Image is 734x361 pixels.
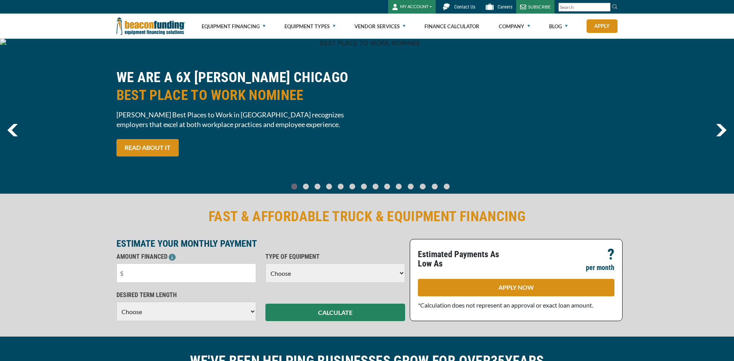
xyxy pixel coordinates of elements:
span: *Calculation does not represent an approval or exact loan amount. [418,301,593,309]
a: Go To Slide 1 [301,183,311,190]
p: per month [586,263,614,272]
a: previous [7,124,18,136]
a: Go To Slide 7 [371,183,380,190]
a: Vendor Services [354,14,405,39]
p: AMOUNT FINANCED [116,252,256,261]
a: Go To Slide 10 [406,183,416,190]
p: DESIRED TERM LENGTH [116,291,256,300]
span: [PERSON_NAME] Best Places to Work in [GEOGRAPHIC_DATA] recognizes employers that excel at both wo... [116,110,363,129]
a: Go To Slide 2 [313,183,322,190]
a: Go To Slide 5 [348,183,357,190]
p: ? [607,250,614,259]
a: Go To Slide 0 [290,183,299,190]
span: Contact Us [454,4,475,10]
a: Company [499,14,530,39]
a: Go To Slide 13 [442,183,452,190]
h2: FAST & AFFORDABLE TRUCK & EQUIPMENT FINANCING [116,208,618,225]
img: Right Navigator [716,124,727,136]
a: Finance Calculator [424,14,479,39]
img: Left Navigator [7,124,18,136]
span: Careers [498,4,512,10]
a: Go To Slide 11 [418,183,428,190]
a: Clear search text [602,4,609,10]
span: BEST PLACE TO WORK NOMINEE [116,86,363,104]
p: TYPE OF EQUIPMENT [265,252,405,261]
a: Go To Slide 3 [325,183,334,190]
a: APPLY NOW [418,279,614,296]
img: Search [612,3,618,10]
a: Go To Slide 6 [359,183,369,190]
a: Go To Slide 9 [394,183,404,190]
h2: WE ARE A 6X [PERSON_NAME] CHICAGO [116,69,363,104]
a: Blog [549,14,568,39]
a: Apply [587,19,618,33]
p: Estimated Payments As Low As [418,250,512,268]
a: Equipment Types [284,14,335,39]
a: Go To Slide 4 [336,183,346,190]
p: ESTIMATE YOUR MONTHLY PAYMENT [116,239,405,248]
a: Equipment Financing [202,14,265,39]
a: Go To Slide 8 [383,183,392,190]
input: Search [558,3,611,12]
a: READ ABOUT IT [116,139,179,156]
button: CALCULATE [265,304,405,321]
a: Go To Slide 12 [430,183,440,190]
input: $ [116,263,256,283]
a: next [716,124,727,136]
img: Beacon Funding Corporation logo [116,14,185,39]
